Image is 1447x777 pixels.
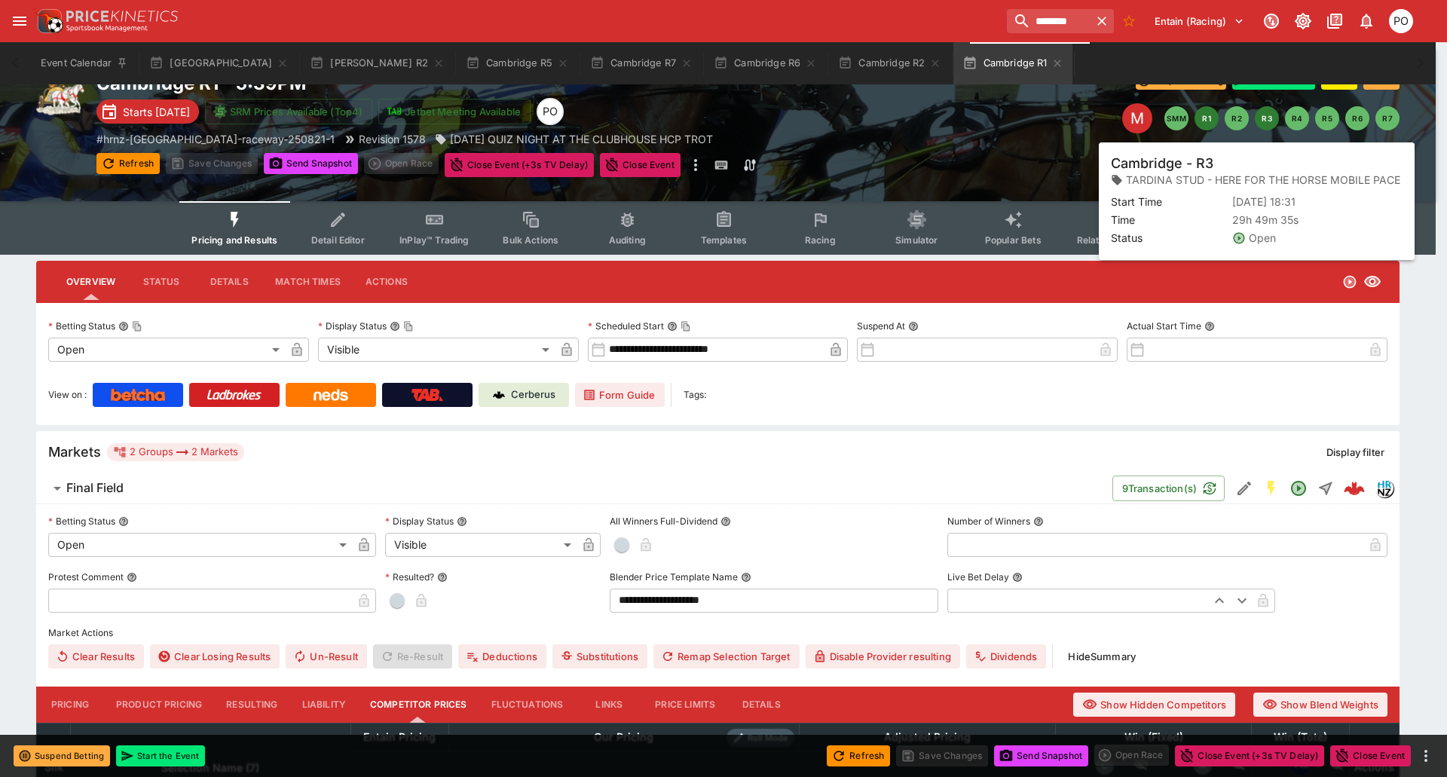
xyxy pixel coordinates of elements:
[687,153,705,177] button: more
[1117,9,1141,33] button: No Bookmarks
[66,11,178,22] img: PriceKinetics
[1384,5,1418,38] button: Philip OConnor
[111,389,165,401] img: Betcha
[1258,8,1285,35] button: Connected to PK
[1375,106,1400,130] button: R7
[104,687,214,723] button: Product Pricing
[1231,475,1258,502] button: Edit Detail
[48,533,352,557] div: Open
[681,321,691,332] button: Copy To Clipboard
[36,72,84,120] img: harness_racing.png
[953,42,1072,84] button: Cambridge R1
[127,264,195,300] button: Status
[1146,9,1253,33] button: Select Tenant
[14,745,110,766] button: Suspend Betting
[385,571,434,583] p: Resulted?
[1056,723,1252,751] th: Win (Fixed)
[411,389,443,401] img: TabNZ
[387,104,402,119] img: jetbet-logo.svg
[150,644,280,668] button: Clear Losing Results
[96,153,160,174] button: Refresh
[403,321,414,332] button: Copy To Clipboard
[290,687,358,723] button: Liability
[705,42,826,84] button: Cambridge R6
[358,687,479,723] button: Competitor Prices
[1094,745,1169,766] div: split button
[123,104,190,120] p: Starts [DATE]
[1330,745,1411,766] button: Close Event
[32,42,137,84] button: Event Calendar
[829,42,950,84] button: Cambridge R2
[1344,478,1365,499] div: 4bc2eafa-dd48-49ea-bea1-8c572454addf
[457,42,578,84] button: Cambridge R5
[140,42,298,84] button: [GEOGRAPHIC_DATA]
[1179,154,1400,177] div: Start From
[727,687,795,723] button: Details
[359,131,426,147] p: Revision 1578
[610,571,738,583] p: Blender Price Template Name
[1077,234,1143,246] span: Related Events
[1073,693,1235,717] button: Show Hidden Competitors
[966,644,1046,668] button: Dividends
[373,644,452,668] span: Re-Result
[1317,440,1393,464] button: Display filter
[1289,479,1308,497] svg: Open
[1285,475,1312,502] button: Open
[701,234,747,246] span: Templates
[947,571,1009,583] p: Live Bet Delay
[48,644,144,668] button: Clear Results
[48,320,115,332] p: Betting Status
[503,234,558,246] span: Bulk Actions
[511,387,555,402] p: Cerberus
[1312,475,1339,502] button: Straight
[206,389,262,401] img: Ladbrokes
[1164,106,1400,130] nav: pagination navigation
[827,745,890,766] button: Refresh
[600,153,681,177] button: Close Event
[1376,480,1393,497] img: hrnz
[116,745,205,766] button: Start the Event
[1225,106,1249,130] button: R2
[205,99,372,124] button: SRM Prices Available (Top4)
[445,153,594,177] button: Close Event (+3s TV Delay)
[1252,723,1350,751] th: Win (Tote)
[48,571,124,583] p: Protest Comment
[857,320,905,332] p: Suspend At
[643,687,727,723] button: Price Limits
[575,687,643,723] button: Links
[48,443,101,460] h5: Markets
[1345,106,1369,130] button: R6
[1195,106,1219,130] button: R1
[36,687,104,723] button: Pricing
[385,515,454,528] p: Display Status
[895,234,938,246] span: Simulator
[493,389,505,401] img: Cerberus
[350,723,448,751] th: Entain Pricing
[575,383,665,407] a: Form Guide
[311,234,365,246] span: Detail Editor
[1127,320,1201,332] p: Actual Start Time
[985,234,1042,246] span: Popular Bets
[1315,106,1339,130] button: R5
[314,389,347,401] img: Neds
[54,264,127,300] button: Overview
[1339,473,1369,503] a: 4bc2eafa-dd48-49ea-bea1-8c572454addf
[1344,478,1365,499] img: logo-cerberus--red.svg
[994,745,1088,766] button: Send Snapshot
[1255,106,1279,130] button: R3
[264,153,358,174] button: Send Snapshot
[33,6,63,36] img: PriceKinetics Logo
[195,264,263,300] button: Details
[588,320,664,332] p: Scheduled Start
[947,515,1030,528] p: Number of Winners
[286,644,366,668] button: Un-Result
[742,732,794,745] span: Roll Mode
[610,515,717,528] p: All Winners Full-Dividend
[1353,8,1380,35] button: Notifications
[179,201,1256,255] div: Event type filters
[1389,9,1413,33] div: Philip OConnor
[113,443,238,461] div: 2 Groups 2 Markets
[1164,106,1188,130] button: SMM
[1204,158,1244,173] p: Overtype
